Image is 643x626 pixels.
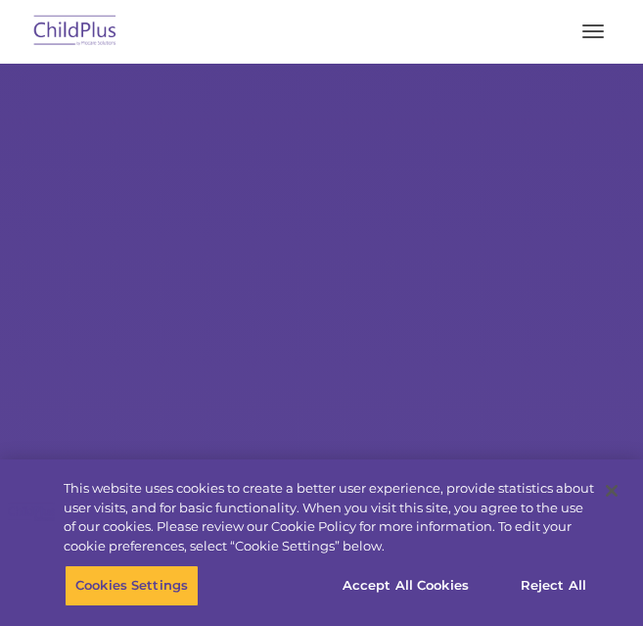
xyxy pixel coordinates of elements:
[64,479,595,555] div: This website uses cookies to create a better user experience, provide statistics about user visit...
[65,565,199,606] button: Cookies Settings
[29,9,121,55] img: ChildPlus by Procare Solutions
[590,469,633,512] button: Close
[492,565,615,606] button: Reject All
[332,565,480,606] button: Accept All Cookies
